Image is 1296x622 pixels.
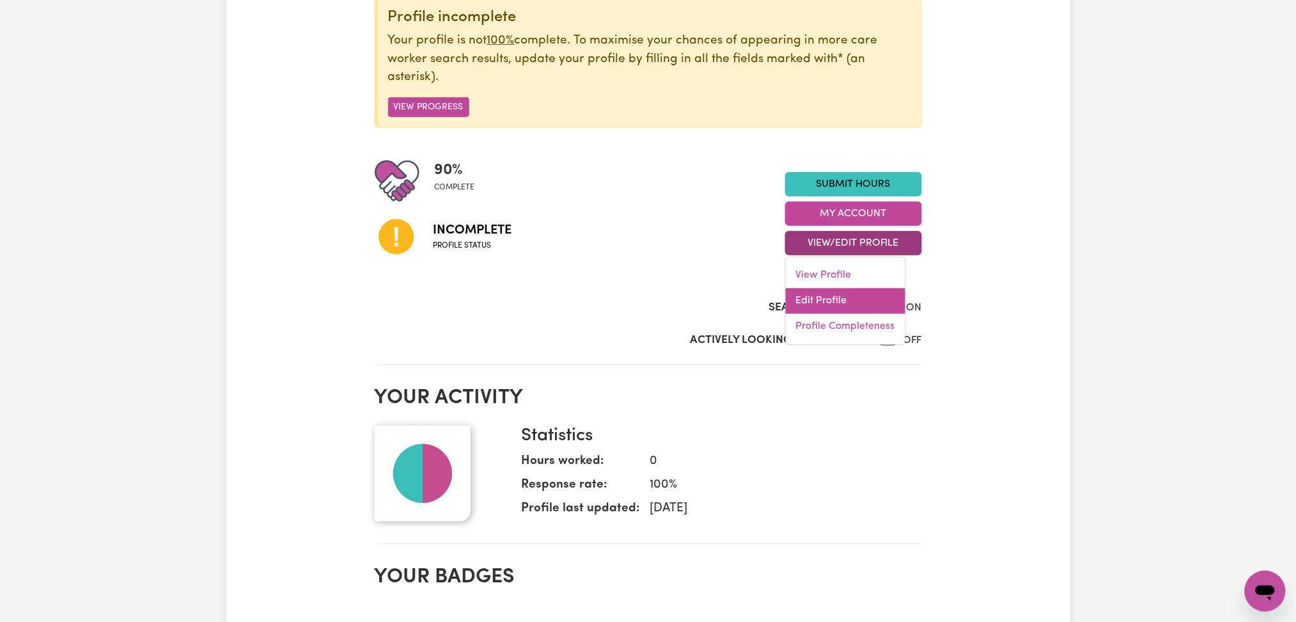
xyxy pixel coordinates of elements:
[388,8,911,27] div: Profile incomplete
[785,257,906,346] div: View/Edit Profile
[435,182,475,193] span: complete
[785,202,922,226] button: My Account
[388,97,469,117] button: View Progress
[769,299,866,316] label: Search Visibility
[433,221,512,240] span: Incomplete
[640,476,912,495] dd: 100 %
[786,289,905,314] a: Edit Profile
[388,32,911,87] p: Your profile is not complete. To maximise your chances of appearing in more care worker search re...
[435,159,485,203] div: Profile completeness: 90%
[487,35,515,47] u: 100%
[375,386,922,410] h2: Your activity
[375,426,471,522] img: Your profile picture
[786,314,905,340] a: Profile Completeness
[1245,571,1286,612] iframe: Button to launch messaging window
[522,452,640,476] dt: Hours worked:
[522,500,640,523] dt: Profile last updated:
[785,231,922,255] button: View/Edit Profile
[435,159,475,182] span: 90 %
[640,452,912,471] dd: 0
[691,332,863,349] label: Actively Looking for Clients
[907,303,922,313] span: ON
[785,172,922,196] a: Submit Hours
[786,263,905,289] a: View Profile
[433,240,512,251] span: Profile status
[903,335,922,346] span: OFF
[522,476,640,500] dt: Response rate:
[522,426,912,447] h3: Statistics
[640,500,912,518] dd: [DATE]
[375,565,922,589] h2: Your badges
